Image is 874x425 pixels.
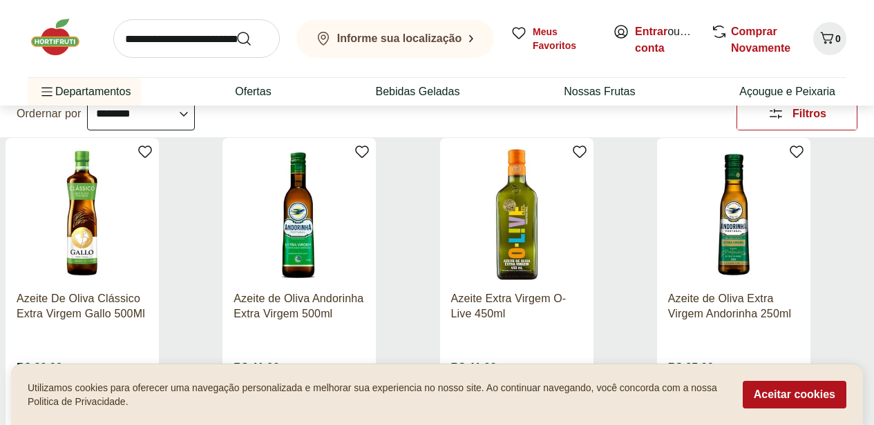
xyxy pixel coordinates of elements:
[17,291,148,322] a: Azeite De Oliva Clássico Extra Virgem Gallo 500Ml
[564,83,635,100] a: Nossas Frutas
[451,149,582,280] img: Azeite Extra Virgem O-Live 450ml
[28,381,726,408] p: Utilizamos cookies para oferecer uma navegação personalizada e melhorar sua experiencia no nosso ...
[234,291,365,322] a: Azeite de Oliva Andorinha Extra Virgem 500ml
[451,291,582,322] a: Azeite Extra Virgem O-Live 450ml
[731,26,790,54] a: Comprar Novamente
[17,106,82,121] label: Ordernar por
[668,149,799,280] img: Azeite de Oliva Extra Virgem Andorinha 250ml
[792,108,826,119] span: Filtros
[668,291,799,322] a: Azeite de Oliva Extra Virgem Andorinha 250ml
[28,17,97,58] img: Hortifruti
[235,83,271,100] a: Ofertas
[813,22,846,55] button: Carrinho
[17,360,62,375] span: R$ 39,99
[635,23,696,57] span: ou
[635,26,667,37] a: Entrar
[236,30,269,47] button: Submit Search
[668,360,714,375] span: R$ 25,99
[296,19,494,58] button: Informe sua localização
[376,83,460,100] a: Bebidas Geladas
[768,106,784,122] svg: Abrir Filtros
[835,33,841,44] span: 0
[39,75,55,108] button: Menu
[743,381,846,408] button: Aceitar cookies
[337,32,462,44] b: Informe sua localização
[511,25,596,52] a: Meus Favoritos
[17,149,148,280] img: Azeite De Oliva Clássico Extra Virgem Gallo 500Ml
[234,149,365,280] img: Azeite de Oliva Andorinha Extra Virgem 500ml
[234,360,279,375] span: R$ 41,99
[739,83,835,100] a: Açougue e Peixaria
[451,360,497,375] span: R$ 41,99
[533,25,596,52] span: Meus Favoritos
[39,75,131,108] span: Departamentos
[737,97,857,130] button: Filtros
[113,19,280,58] input: search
